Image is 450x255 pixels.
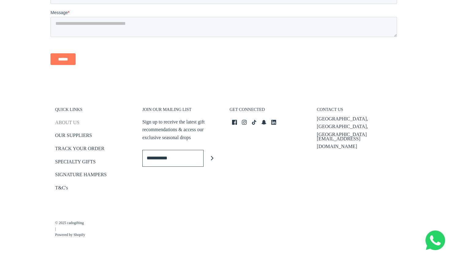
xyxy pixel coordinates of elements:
p: [EMAIL_ADDRESS][DOMAIN_NAME] [317,135,395,150]
span: Number of gifts [174,51,204,56]
a: SIGNATURE HAMPERS [55,171,107,181]
a: TRACK YOUR ORDER [55,145,104,155]
a: SPECIALTY GIFTS [55,158,96,168]
button: Join [204,150,220,167]
span: Last name [174,1,194,6]
p: | [55,214,85,238]
p: Sign up to receive the latest gift recommendations & access our exclusive seasonal drops [142,118,220,142]
a: ABOUT US [55,119,79,129]
h3: CONTACT US [317,107,395,116]
h3: JOIN OUR MAILING LIST [142,107,220,116]
h3: GET CONNECTED [230,107,308,116]
a: T&C's [55,184,68,194]
p: [GEOGRAPHIC_DATA], [GEOGRAPHIC_DATA], [GEOGRAPHIC_DATA] [317,115,395,139]
span: Company name [174,26,205,31]
a: Powered by Shopify [55,232,85,238]
a: OUR SUPPLIERS [55,131,92,142]
input: Enter email [142,150,204,167]
h3: QUICK LINKS [55,107,133,116]
img: Whatsapp [426,230,445,250]
a: © 2025 cadogifting [55,220,85,226]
